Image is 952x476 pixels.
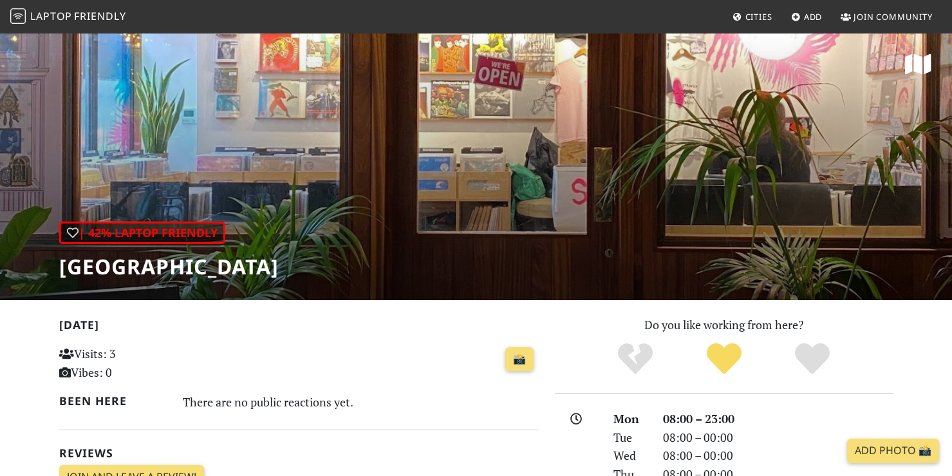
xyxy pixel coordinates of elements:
[655,446,901,465] div: 08:00 – 00:00
[847,439,939,463] a: Add Photo 📸
[59,345,209,382] p: Visits: 3 Vibes: 0
[591,341,680,377] div: No
[606,410,655,428] div: Mon
[183,392,539,412] div: There are no public reactions yet.
[59,446,539,460] h2: Reviews
[835,5,938,28] a: Join Community
[854,11,933,23] span: Join Community
[59,394,168,408] h2: Been here
[606,446,655,465] div: Wed
[59,318,539,337] h2: [DATE]
[727,5,778,28] a: Cities
[655,410,901,428] div: 08:00 – 23:00
[30,9,72,23] span: Laptop
[745,11,772,23] span: Cities
[804,11,823,23] span: Add
[680,341,769,377] div: Yes
[555,316,893,334] p: Do you like working from here?
[59,254,279,279] h1: [GEOGRAPHIC_DATA]
[10,6,126,28] a: LaptopFriendly LaptopFriendly
[10,8,26,24] img: LaptopFriendly
[505,347,534,372] a: 📸
[74,9,126,23] span: Friendly
[606,428,655,447] div: Tue
[786,5,828,28] a: Add
[59,222,225,244] div: | 42% Laptop Friendly
[768,341,857,377] div: Definitely!
[655,428,901,447] div: 08:00 – 00:00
